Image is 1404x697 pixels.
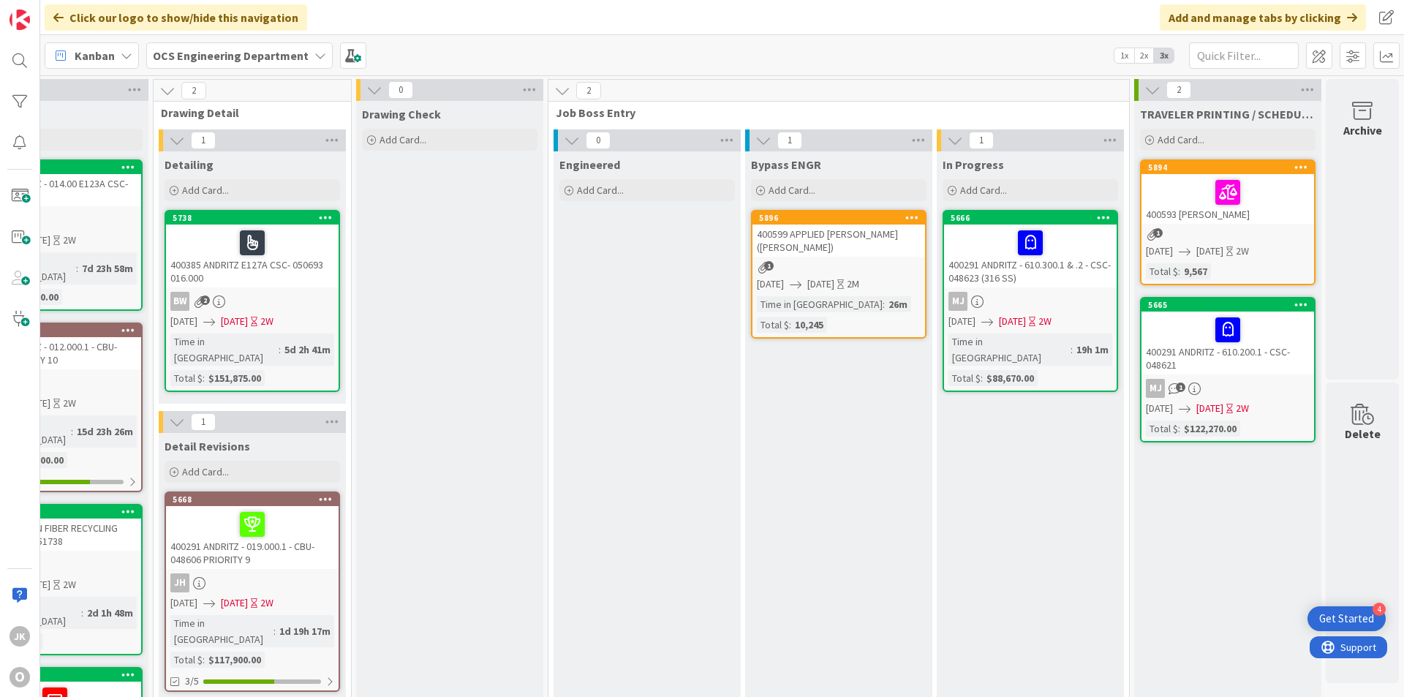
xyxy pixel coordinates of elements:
span: 2 [1166,81,1191,99]
a: 5666400291 ANDRITZ - 610.300.1 & .2 - CSC-048623 (316 SS)MJ[DATE][DATE]2WTime in [GEOGRAPHIC_DATA... [943,210,1118,392]
div: Total $ [1146,263,1178,279]
div: 5894400593 [PERSON_NAME] [1141,161,1314,224]
div: 5666 [944,211,1117,225]
div: 2W [260,595,273,611]
span: [DATE] [1146,401,1173,416]
span: : [789,317,791,333]
div: JH [166,573,339,592]
div: 5668 [166,493,339,506]
span: : [76,260,78,276]
div: Time in [GEOGRAPHIC_DATA] [170,615,273,647]
div: 5665 [1148,300,1314,310]
span: : [1178,421,1180,437]
img: Visit kanbanzone.com [10,10,30,30]
div: BW [166,292,339,311]
div: Time in [GEOGRAPHIC_DATA] [948,334,1071,366]
span: : [1071,342,1073,358]
div: 2W [1236,244,1249,259]
span: 1 [1153,228,1163,238]
span: Drawing Check [362,107,441,121]
span: : [203,370,205,386]
span: Add Card... [1158,133,1204,146]
span: 2x [1134,48,1154,63]
span: [DATE] [1196,244,1223,259]
div: 2W [63,577,76,592]
span: 1 [969,132,994,149]
span: 0 [586,132,611,149]
span: 2 [181,82,206,99]
div: $122,270.00 [1180,421,1240,437]
div: 5666400291 ANDRITZ - 610.300.1 & .2 - CSC-048623 (316 SS) [944,211,1117,287]
span: : [81,605,83,621]
span: 1x [1114,48,1134,63]
div: 5d 2h 41m [281,342,334,358]
span: Add Card... [182,184,229,197]
div: 5894 [1141,161,1314,174]
div: 19h 1m [1073,342,1112,358]
span: Kanban [75,47,115,64]
span: [DATE] [757,276,784,292]
div: Time in [GEOGRAPHIC_DATA] [170,334,279,366]
span: [DATE] [170,595,197,611]
a: 5668400291 ANDRITZ - 019.000.1 - CBU-048606 PRIORITY 9JH[DATE][DATE]2WTime in [GEOGRAPHIC_DATA]:1... [165,491,340,692]
span: Job Boss Entry [556,105,1111,120]
div: Total $ [170,370,203,386]
span: 2 [200,295,210,305]
span: Bypass ENGR [751,157,821,172]
div: 15d 23h 26m [73,423,137,440]
div: 5896 [752,211,925,225]
div: 400291 ANDRITZ - 610.200.1 - CSC-048621 [1141,312,1314,374]
span: : [71,423,73,440]
span: 3/5 [185,674,199,689]
div: 2W [63,233,76,248]
div: 9,567 [1180,263,1211,279]
a: 5896400599 APPLIED [PERSON_NAME] ([PERSON_NAME])[DATE][DATE]2MTime in [GEOGRAPHIC_DATA]:26mTotal ... [751,210,926,339]
span: Detailing [165,157,214,172]
div: JH [170,573,189,592]
div: Total $ [170,652,203,668]
div: 5668400291 ANDRITZ - 019.000.1 - CBU-048606 PRIORITY 9 [166,493,339,569]
span: [DATE] [170,314,197,329]
span: : [883,296,885,312]
div: 2W [1236,401,1249,416]
span: 1 [764,261,774,271]
a: 5665400291 ANDRITZ - 610.200.1 - CSC-048621MJ[DATE][DATE]2WTotal $:$122,270.00 [1140,297,1316,442]
span: : [273,623,276,639]
div: 2W [1038,314,1052,329]
div: Delete [1345,425,1381,442]
span: Add Card... [380,133,426,146]
div: 5894 [1148,162,1314,173]
div: 2W [63,396,76,411]
span: [DATE] [807,276,834,292]
div: 5738400385 ANDRITZ E127A CSC- 050693 016.000 [166,211,339,287]
div: JK [10,626,30,647]
span: Support [31,2,67,20]
div: 400599 APPLIED [PERSON_NAME] ([PERSON_NAME]) [752,225,925,257]
span: : [981,370,983,386]
div: 400291 ANDRITZ - 019.000.1 - CBU-048606 PRIORITY 9 [166,506,339,569]
span: [DATE] [948,314,975,329]
div: $117,900.00 [205,652,265,668]
div: Open Get Started checklist, remaining modules: 4 [1307,606,1386,631]
div: 5896 [759,213,925,223]
span: TRAVELER PRINTING / SCHEDULING [1140,107,1316,121]
div: 4 [1373,603,1386,616]
div: 7d 23h 58m [78,260,137,276]
span: [DATE] [999,314,1026,329]
span: 0 [388,81,413,99]
div: 5665 [1141,298,1314,312]
div: Archive [1343,121,1382,139]
span: Engineered [559,157,620,172]
span: 1 [1176,383,1185,392]
span: 1 [777,132,802,149]
span: [DATE] [1196,401,1223,416]
div: Click our logo to show/hide this navigation [45,4,307,31]
a: 5738400385 ANDRITZ E127A CSC- 050693 016.000BW[DATE][DATE]2WTime in [GEOGRAPHIC_DATA]:5d 2h 41mTo... [165,210,340,392]
span: 2 [576,82,601,99]
div: Total $ [948,370,981,386]
div: $151,875.00 [205,370,265,386]
div: 5666 [951,213,1117,223]
div: MJ [1141,379,1314,398]
span: 3x [1154,48,1174,63]
div: 10,245 [791,317,827,333]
